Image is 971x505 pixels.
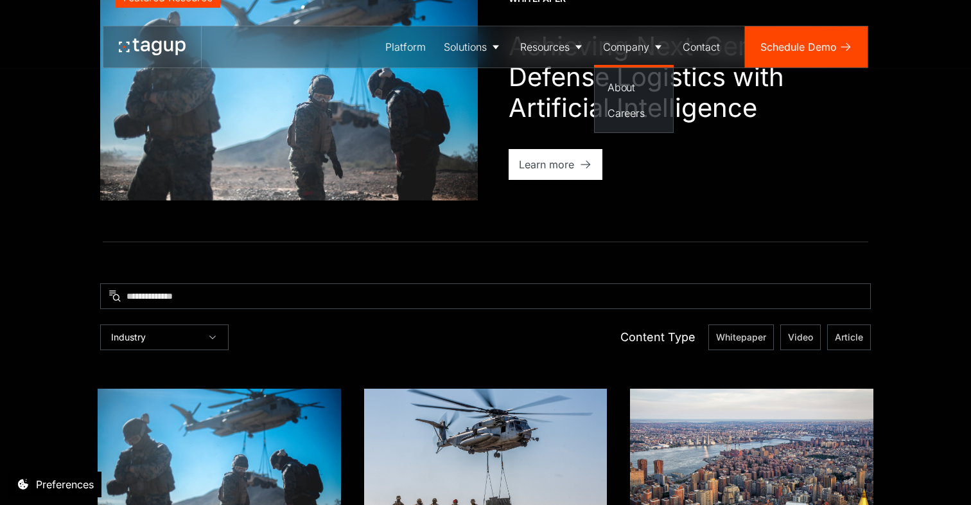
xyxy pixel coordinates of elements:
[788,331,813,344] span: Video
[511,26,594,67] a: Resources
[100,283,871,350] form: Resources
[683,39,720,55] div: Contact
[385,39,426,55] div: Platform
[602,102,665,125] a: Careers
[745,26,868,67] a: Schedule Demo
[111,332,146,343] div: Industry
[608,80,660,95] div: About
[594,26,674,67] a: Company
[376,26,435,67] a: Platform
[835,331,863,344] span: Article
[100,324,229,350] div: Industry
[444,39,487,55] div: Solutions
[716,331,766,344] span: Whitepaper
[760,39,837,55] div: Schedule Demo
[519,157,574,172] div: Learn more
[602,76,665,99] a: About
[594,67,674,133] nav: Company
[509,149,602,180] a: Learn more
[674,26,729,67] a: Contact
[509,31,871,123] h1: Achieving Next-Generation Defense Logistics with Artificial Intelligence
[603,39,649,55] div: Company
[520,39,570,55] div: Resources
[608,105,660,121] div: Careers
[620,329,695,346] div: Content Type
[36,477,94,492] div: Preferences
[435,26,511,67] a: Solutions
